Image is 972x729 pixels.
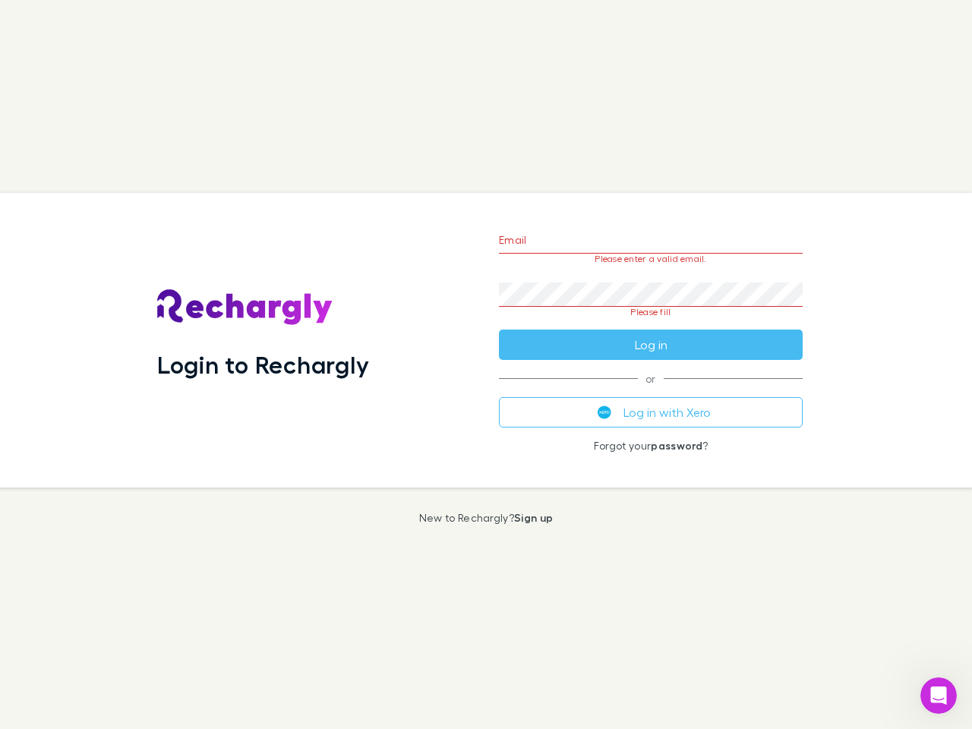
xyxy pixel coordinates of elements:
[499,307,803,317] p: Please fill
[651,439,702,452] a: password
[419,512,554,524] p: New to Rechargly?
[157,350,369,379] h1: Login to Rechargly
[598,406,611,419] img: Xero's logo
[499,378,803,379] span: or
[499,330,803,360] button: Log in
[514,511,553,524] a: Sign up
[499,397,803,428] button: Log in with Xero
[920,677,957,714] iframe: Intercom live chat
[499,254,803,264] p: Please enter a valid email.
[499,440,803,452] p: Forgot your ?
[157,289,333,326] img: Rechargly's Logo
